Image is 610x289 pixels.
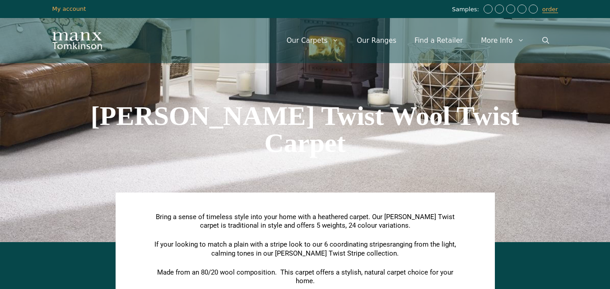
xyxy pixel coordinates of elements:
[278,27,558,54] nav: Primary
[52,5,86,12] a: My account
[149,213,461,230] p: Bring a sense of timeless style into your home with a heathered carpet. Our [PERSON_NAME] Twist c...
[149,240,461,258] p: If your looking to match a plain with a stripe look to our 6 coordinating stripes
[542,6,558,13] a: order
[278,27,348,54] a: Our Carpets
[472,27,533,54] a: More Info
[52,102,558,156] h1: [PERSON_NAME] Twist Wool Twist Carpet
[348,27,405,54] a: Our Ranges
[211,240,456,257] span: ranging from the light, calming tones in our [PERSON_NAME] Twist Stripe collection.
[149,268,461,286] p: Made from an 80/20 wool composition. This carpet offers a stylish, natural carpet choice for your...
[405,27,472,54] a: Find a Retailer
[533,27,558,54] a: Open Search Bar
[452,6,481,14] span: Samples:
[52,32,102,49] img: Manx Tomkinson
